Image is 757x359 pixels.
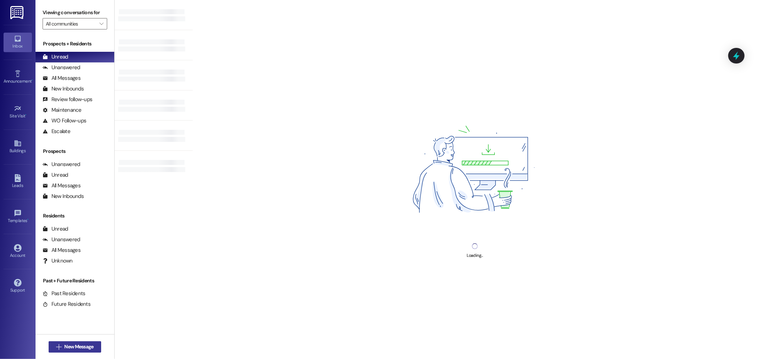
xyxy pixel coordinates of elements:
img: ResiDesk Logo [10,6,25,19]
input: All communities [46,18,96,29]
span: • [32,78,33,83]
button: New Message [49,341,101,353]
a: Inbox [4,33,32,52]
div: Unread [43,225,68,233]
div: Past Residents [43,290,86,297]
label: Viewing conversations for [43,7,107,18]
a: Site Visit • [4,103,32,122]
div: Escalate [43,128,70,135]
a: Support [4,277,32,296]
div: WO Follow-ups [43,117,86,125]
div: Unread [43,53,68,61]
div: New Inbounds [43,193,84,200]
div: Unanswered [43,161,80,168]
div: Prospects + Residents [35,40,114,48]
a: Leads [4,172,32,191]
div: All Messages [43,182,81,189]
span: • [27,217,28,222]
div: Past + Future Residents [35,277,114,285]
span: • [26,112,27,117]
div: Unanswered [43,236,80,243]
a: Buildings [4,137,32,156]
div: Review follow-ups [43,96,92,103]
div: Unanswered [43,64,80,71]
div: Future Residents [43,300,90,308]
a: Account [4,242,32,261]
div: Maintenance [43,106,82,114]
div: New Inbounds [43,85,84,93]
i:  [99,21,103,27]
div: Loading... [467,252,483,259]
div: Residents [35,212,114,220]
div: Unknown [43,257,73,265]
div: Prospects [35,148,114,155]
div: All Messages [43,74,81,82]
div: All Messages [43,247,81,254]
a: Templates • [4,207,32,226]
span: New Message [64,343,93,350]
div: Unread [43,171,68,179]
i:  [56,344,61,350]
